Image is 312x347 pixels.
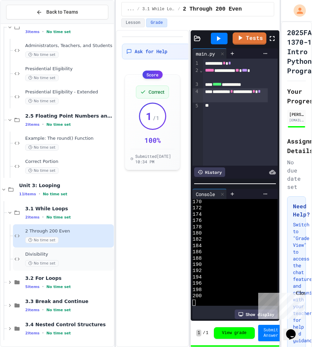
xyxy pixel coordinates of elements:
[25,159,112,165] span: Correct Portion
[289,111,304,117] div: [PERSON_NAME]
[25,308,40,312] span: 2 items
[192,224,202,230] span: 178
[25,89,112,95] span: Presidential Eligibility - Extended
[46,331,71,335] span: No time set
[192,218,202,224] span: 176
[192,212,202,218] span: 174
[39,191,40,197] span: •
[46,215,71,220] span: No time set
[25,30,40,34] span: 3 items
[192,48,227,59] div: main.py
[25,285,40,289] span: 5 items
[25,136,112,141] span: Example: The round() Function
[25,43,112,49] span: Administrators, Teachers, and Students
[146,18,167,27] button: Grade
[6,5,108,19] button: Back to Teams
[192,50,218,57] div: main.py
[43,192,67,196] span: No time set
[42,214,44,220] span: •
[192,205,202,211] span: 172
[25,98,59,104] span: No time set
[144,135,161,145] div: 100 %
[178,6,180,12] span: /
[192,262,202,268] span: 190
[149,89,165,95] span: Correct
[25,331,40,335] span: 2 items
[192,103,199,109] div: 5
[135,48,167,55] span: Ask for Help
[46,285,71,289] span: No time set
[287,158,306,191] div: No due date set
[192,274,202,281] span: 194
[25,206,112,212] span: 3.1 While Loops
[199,67,203,73] span: Fold line
[3,3,47,43] div: Chat with us now!Close
[264,328,278,338] span: Submit Answer
[25,260,59,267] span: No time set
[192,81,199,88] div: 3
[283,320,305,340] iframe: chat widget
[42,330,44,336] span: •
[121,18,145,27] button: Lesson
[19,182,112,188] span: Unit 3: Looping
[192,243,202,249] span: 184
[46,122,71,127] span: No time set
[192,268,202,274] span: 192
[192,281,202,287] span: 196
[287,136,306,155] h2: Assignment Details
[25,144,59,151] span: No time set
[192,249,202,255] span: 186
[25,51,59,58] span: No time set
[233,32,266,45] a: Tests
[192,67,199,81] div: 2
[192,256,202,262] span: 188
[135,153,174,164] span: Submitted [DATE] 10:34 PM
[192,199,202,205] span: 170
[146,110,152,122] span: 1
[192,60,199,67] div: 1
[127,6,135,12] span: ...
[258,325,284,341] button: Submit Answer
[46,9,78,16] span: Back to Teams
[289,118,304,123] div: [EMAIL_ADDRESS][DOMAIN_NAME]
[25,215,40,220] span: 2 items
[25,113,112,119] span: 2.5 Floating Point Numbers and Rounding
[42,122,44,127] span: •
[192,287,202,293] span: 198
[25,237,59,243] span: No time set
[192,237,202,243] span: 182
[235,310,278,319] div: Show display
[25,228,112,234] span: 2 Through 200 Even
[192,191,218,198] div: Console
[46,30,71,34] span: No time set
[196,330,201,336] span: 1
[42,307,44,313] span: •
[25,122,40,127] span: 2 items
[203,330,205,336] span: /
[255,290,305,319] iframe: chat widget
[142,71,162,79] div: Score
[25,75,59,81] span: No time set
[25,298,112,304] span: 3.3 Break and Continue
[25,275,112,281] span: 3.2 For Loops
[142,6,175,12] span: 3.1 While Loops
[25,167,59,174] span: No time set
[19,192,36,196] span: 11 items
[42,284,44,289] span: •
[192,230,202,237] span: 180
[25,252,112,257] span: Divisibility
[42,29,44,34] span: •
[137,6,140,12] span: /
[293,221,300,344] p: Switch to "Grade View" to access the chat feature and communicate with your teacher for help and ...
[286,3,308,18] div: My Account
[46,308,71,312] span: No time set
[183,5,242,13] span: 2 Through 200 Even
[192,189,227,199] div: Console
[194,167,225,177] div: History
[192,293,202,299] span: 200
[293,202,300,218] h3: Need Help?
[25,66,112,72] span: Presidential Eligibility
[153,114,159,122] span: / 1
[206,330,208,336] span: 1
[214,327,255,339] button: View grade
